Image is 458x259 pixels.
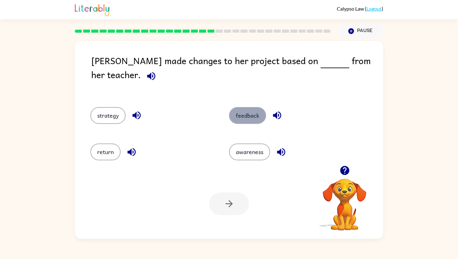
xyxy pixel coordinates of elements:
button: awareness [229,144,270,160]
a: Logout [366,6,382,12]
span: Calypso Law [337,6,365,12]
div: [PERSON_NAME] made changes to her project based on from her teacher. [91,54,383,95]
button: feedback [229,107,266,124]
button: Pause [338,24,383,38]
video: Your browser must support playing .mp4 files to use Literably. Please try using another browser. [313,169,376,231]
button: return [90,144,121,160]
button: strategy [90,107,126,124]
img: Literably [75,2,109,16]
div: ( ) [337,6,383,12]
